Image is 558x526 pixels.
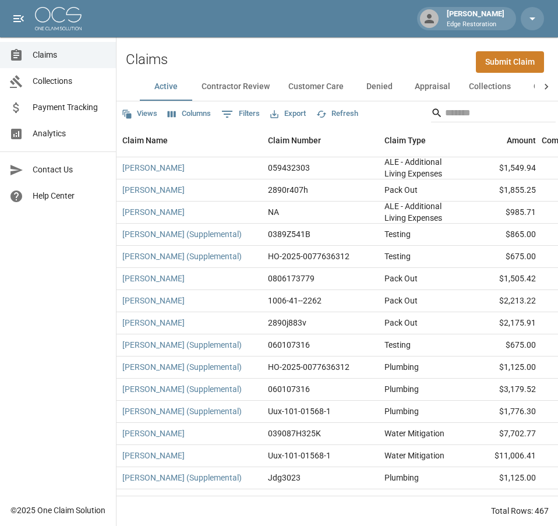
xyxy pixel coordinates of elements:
div: $985.71 [466,202,542,224]
a: [PERSON_NAME] (Supplemental) [122,228,242,240]
a: [PERSON_NAME] [122,273,185,284]
div: $675.00 [466,246,542,268]
div: 0806173779 [268,273,315,284]
a: [PERSON_NAME] [122,317,185,329]
button: Select columns [165,105,214,123]
button: Customer Care [279,73,353,101]
div: 2890j883v [268,317,306,329]
div: $3,179.52 [466,379,542,401]
img: ocs-logo-white-transparent.png [35,7,82,30]
button: Contractor Review [192,73,279,101]
div: Plumbing [384,383,419,395]
button: open drawer [7,7,30,30]
div: Pack Out [384,184,418,196]
div: Claim Number [268,124,321,157]
button: Views [119,105,160,123]
a: [PERSON_NAME] (Supplemental) [122,472,242,483]
div: Pack Out [384,295,418,306]
div: $1,776.30 [466,401,542,423]
a: [PERSON_NAME] [122,206,185,218]
div: Plumbing [384,405,419,417]
div: $7,702.77 [466,423,542,445]
button: Denied [353,73,405,101]
div: Water Mitigation [384,450,444,461]
div: 059432303 [268,162,310,174]
a: [PERSON_NAME] [122,295,185,306]
div: 1554389-250309 [268,494,331,506]
a: [PERSON_NAME] [122,450,185,461]
div: $1,505.42 [466,268,542,290]
a: [PERSON_NAME] (Supplemental) [122,339,242,351]
div: Pack Out [384,317,418,329]
button: Export [267,105,309,123]
div: [PERSON_NAME] [442,8,509,29]
div: ALE - Additional Living Expenses [384,200,460,224]
div: Claim Name [122,124,168,157]
div: © 2025 One Claim Solution [10,504,105,516]
div: $2,213.22 [466,290,542,312]
div: $11,006.41 [466,445,542,467]
span: Payment Tracking [33,101,107,114]
div: $11,108.60 [466,489,542,511]
div: Testing [384,228,411,240]
div: $1,125.00 [466,467,542,489]
a: [PERSON_NAME] [122,162,185,174]
div: $2,175.91 [466,312,542,334]
div: Water Mitigation [384,494,444,506]
a: Submit Claim [476,51,544,73]
h2: Claims [126,51,168,68]
div: HO-2025-0077636312 [268,250,349,262]
a: [PERSON_NAME] [122,494,185,506]
div: Search [431,104,556,125]
a: [PERSON_NAME] [122,184,185,196]
div: Amount [466,124,542,157]
div: dynamic tabs [140,73,535,101]
div: $1,549.94 [466,157,542,179]
div: ALE - Additional Living Expenses [384,156,460,179]
span: Help Center [33,190,107,202]
a: [PERSON_NAME] (Supplemental) [122,361,242,373]
a: [PERSON_NAME] (Supplemental) [122,383,242,395]
div: Claim Type [379,124,466,157]
div: 060107316 [268,383,310,395]
span: Contact Us [33,164,107,176]
button: Show filters [218,105,263,123]
div: Claim Type [384,124,426,157]
div: $1,855.25 [466,179,542,202]
div: Water Mitigation [384,428,444,439]
div: Total Rows: 467 [491,505,549,517]
div: Pack Out [384,273,418,284]
div: Jdg3023 [268,472,301,483]
div: HO-2025-0077636312 [268,361,349,373]
div: 2890r407h [268,184,308,196]
div: Amount [507,124,536,157]
div: $1,125.00 [466,356,542,379]
div: Testing [384,339,411,351]
div: 1006-41--2262 [268,295,322,306]
div: NA [268,206,279,218]
div: Claim Number [262,124,379,157]
div: 060107316 [268,339,310,351]
button: Refresh [313,105,361,123]
div: Plumbing [384,472,419,483]
div: 039087H325K [268,428,321,439]
button: Collections [460,73,520,101]
span: Claims [33,49,107,61]
div: 0389Z541B [268,228,310,240]
div: Uux-101-01568-1 [268,405,331,417]
p: Edge Restoration [447,20,504,30]
a: [PERSON_NAME] (Supplemental) [122,250,242,262]
div: $675.00 [466,334,542,356]
div: Uux-101-01568-1 [268,450,331,461]
a: [PERSON_NAME] (Supplemental) [122,405,242,417]
button: Active [140,73,192,101]
button: Appraisal [405,73,460,101]
div: Claim Name [116,124,262,157]
a: [PERSON_NAME] [122,428,185,439]
span: Analytics [33,128,107,140]
div: Plumbing [384,361,419,373]
div: Testing [384,250,411,262]
span: Collections [33,75,107,87]
div: $865.00 [466,224,542,246]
